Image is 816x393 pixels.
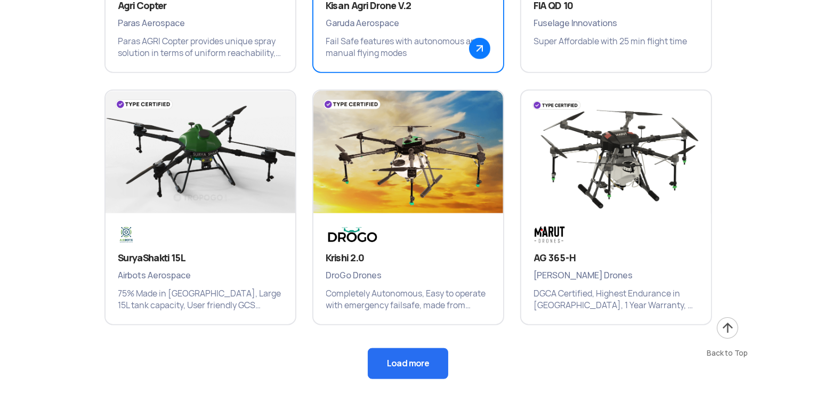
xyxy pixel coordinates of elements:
img: ic_arrow_popup.png [469,38,490,59]
img: Drone Image [313,91,503,224]
img: Drone Image [521,91,711,224]
p: Fail Safe features with autonomous and manual flying modes [326,36,490,59]
p: DGCA Certified, Highest Endurance in [GEOGRAPHIC_DATA], 1 Year Warranty, All over India after sal... [534,288,698,311]
a: Drone ImageBrandAG 365-H[PERSON_NAME] DronesDGCA Certified, Highest Endurance in [GEOGRAPHIC_DATA... [520,90,712,325]
img: Brand [326,226,391,244]
span: Paras Aerospace [118,17,282,30]
p: Completely Autonomous, Easy to operate with emergency failsafe, made from strong and light weight... [326,288,490,311]
p: Paras AGRI Copter provides unique spray solution in terms of uniform reachability, multiple terra... [118,36,282,59]
div: Back to Top [705,345,751,361]
h3: SuryaShakti 15L [118,252,282,264]
span: Fuselage Innovations [534,17,698,30]
span: Garuda Aerospace [326,17,490,30]
span: [PERSON_NAME] Drones [534,269,698,283]
h3: AG 365-H [534,252,698,264]
span: Airbots Aerospace [118,269,282,283]
img: Brand [118,226,183,244]
img: ic_arrow-up.png [716,316,739,340]
img: Drone Image [106,91,295,224]
button: Load more [368,348,448,379]
a: Drone ImageBrandSuryaShakti 15LAirbots Aerospace75% Made in [GEOGRAPHIC_DATA], Large 15L tank cap... [104,90,296,325]
img: Brand [534,226,599,244]
p: Super Affordable with 25 min flight time [534,36,698,59]
h3: Krishi 2.0 [326,252,490,264]
span: DroGo Drones [326,269,490,283]
p: 75% Made in [GEOGRAPHIC_DATA], Large 15L tank capacity, User friendly GCS software, real time mon... [118,288,282,311]
a: Drone ImageBrandKrishi 2.0DroGo DronesCompletely Autonomous, Easy to operate with emergency fails... [312,90,504,325]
